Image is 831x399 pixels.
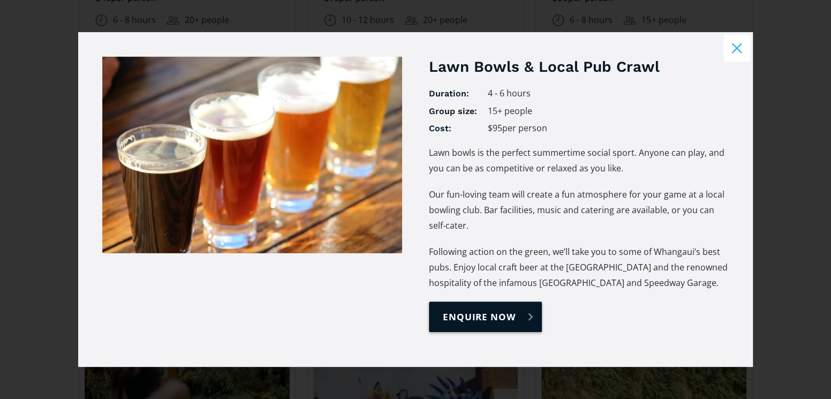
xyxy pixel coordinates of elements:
p: Following action on the green, we’ll take you to some of Whangaui’s best pubs. Enjoy local craft ... [429,244,729,291]
h4: Cost: [429,123,477,134]
div: 15+ people [488,106,729,117]
div: 4 - 6 hours [488,88,729,100]
div: 95 [493,123,502,134]
p: Lawn bowls is the perfect summertime social sport. Anyone can play, and you can be as competitive... [429,145,729,176]
div: $ [488,123,493,134]
img: Lawn Bowls & Local Pub Crawl [102,56,402,253]
a: enquire now [429,302,542,332]
button: Close modal [723,35,750,62]
h4: Group size: [429,106,477,117]
p: Our fun-loving team will create a fun atmosphere for your game at a local bowling club. Bar facil... [429,187,729,234]
h3: Lawn Bowls & Local Pub Crawl [429,56,729,77]
div: per person [502,123,547,134]
h4: Duration: [429,88,477,100]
